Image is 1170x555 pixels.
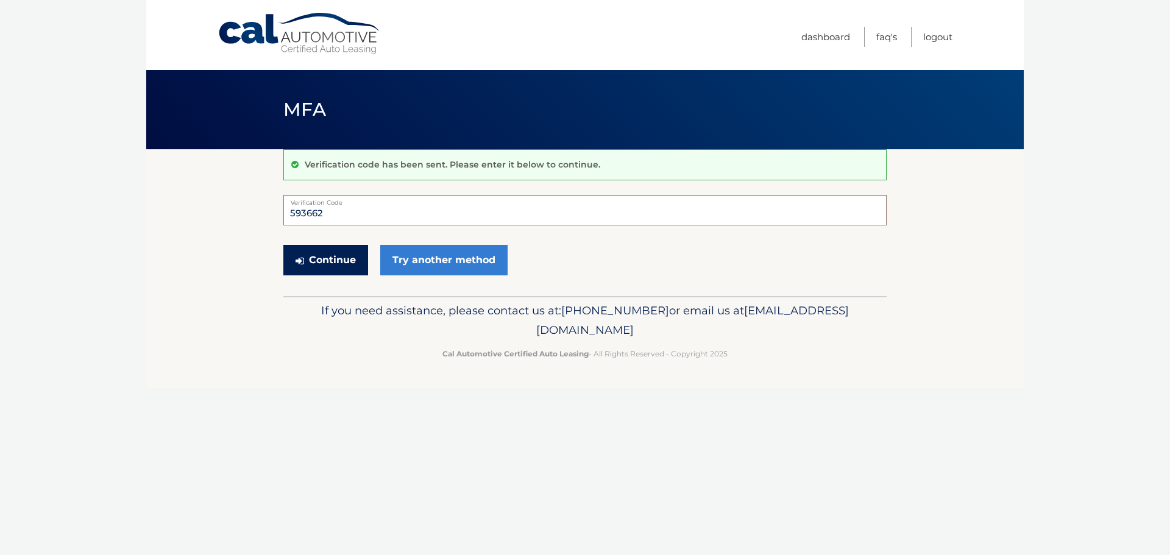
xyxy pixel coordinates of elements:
[218,12,382,55] a: Cal Automotive
[801,27,850,47] a: Dashboard
[923,27,952,47] a: Logout
[380,245,508,275] a: Try another method
[536,303,849,337] span: [EMAIL_ADDRESS][DOMAIN_NAME]
[561,303,669,317] span: [PHONE_NUMBER]
[291,301,879,340] p: If you need assistance, please contact us at: or email us at
[283,98,326,121] span: MFA
[442,349,589,358] strong: Cal Automotive Certified Auto Leasing
[283,195,887,225] input: Verification Code
[305,159,600,170] p: Verification code has been sent. Please enter it below to continue.
[876,27,897,47] a: FAQ's
[283,245,368,275] button: Continue
[291,347,879,360] p: - All Rights Reserved - Copyright 2025
[283,195,887,205] label: Verification Code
